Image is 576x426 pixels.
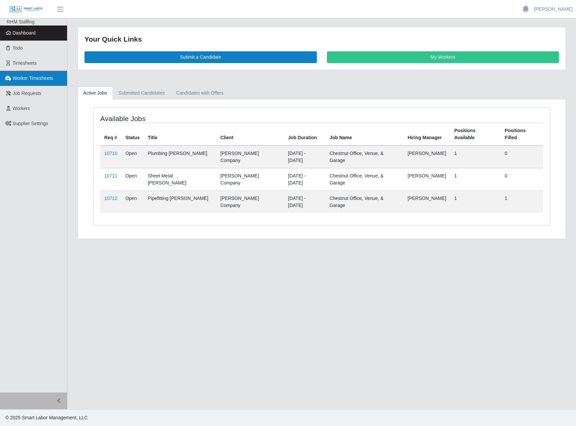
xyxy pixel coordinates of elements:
a: Submitted Candidates [113,87,171,100]
a: 10712 [104,196,117,201]
td: Sheet Metal [PERSON_NAME] [144,168,216,191]
span: Timesheets [13,60,37,66]
th: Req # [100,123,121,146]
td: [PERSON_NAME] [404,168,450,191]
img: SLM Logo [9,6,43,13]
th: Job Name [326,123,404,146]
th: Positions Filled [501,123,543,146]
span: Todo [13,45,23,51]
a: My Workers [327,51,559,63]
td: Chestnut Office, Venue, & Garage [326,191,404,213]
th: Status [121,123,144,146]
td: Open [121,146,144,168]
td: Plumbing [PERSON_NAME] [144,146,216,168]
span: RHM Staffing [7,19,35,24]
td: [DATE] - [DATE] [284,146,326,168]
td: [PERSON_NAME] Company [216,168,284,191]
a: 10710 [104,151,117,156]
td: 0 [501,168,543,191]
span: Supplier Settings [13,121,48,126]
td: 1 [501,191,543,213]
td: [PERSON_NAME] Company [216,146,284,168]
span: Worker Timesheets [13,75,53,81]
a: Active Jobs [77,87,113,100]
td: 1 [450,191,501,213]
a: Candidates with Offers [170,87,229,100]
td: [PERSON_NAME] Company [216,191,284,213]
td: [DATE] - [DATE] [284,191,326,213]
td: [PERSON_NAME] [404,146,450,168]
td: Open [121,191,144,213]
td: [DATE] - [DATE] [284,168,326,191]
th: Positions Available [450,123,501,146]
td: [PERSON_NAME] [404,191,450,213]
th: Client [216,123,284,146]
th: Job Duration [284,123,326,146]
div: Your Quick Links [84,34,559,45]
th: Title [144,123,216,146]
a: [PERSON_NAME] [534,6,573,13]
span: Workers [13,106,30,111]
td: Pipefitting [PERSON_NAME] [144,191,216,213]
td: 1 [450,168,501,191]
span: Job Requests [13,91,42,96]
span: Dashboard [13,30,36,36]
td: Chestnut Office, Venue, & Garage [326,146,404,168]
a: 10711 [104,173,117,178]
span: © 2025 Smart Labor Management, LLC [5,415,88,420]
td: 1 [450,146,501,168]
td: Open [121,168,144,191]
td: 0 [501,146,543,168]
a: Submit a Candidate [84,51,317,63]
th: Hiring Manager [404,123,450,146]
h4: Available Jobs [100,114,279,123]
td: Chestnut Office, Venue, & Garage [326,168,404,191]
